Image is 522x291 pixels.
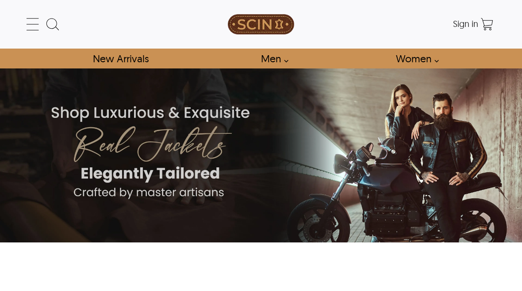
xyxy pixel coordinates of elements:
[478,15,496,33] a: Shopping Cart
[83,49,158,68] a: Shop New Arrivals
[453,18,478,29] span: Sign in
[386,49,444,68] a: Shop Women Leather Jackets
[453,21,478,28] a: Sign in
[183,4,339,44] a: SCIN
[251,49,293,68] a: shop men's leather jackets
[228,4,294,44] img: SCIN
